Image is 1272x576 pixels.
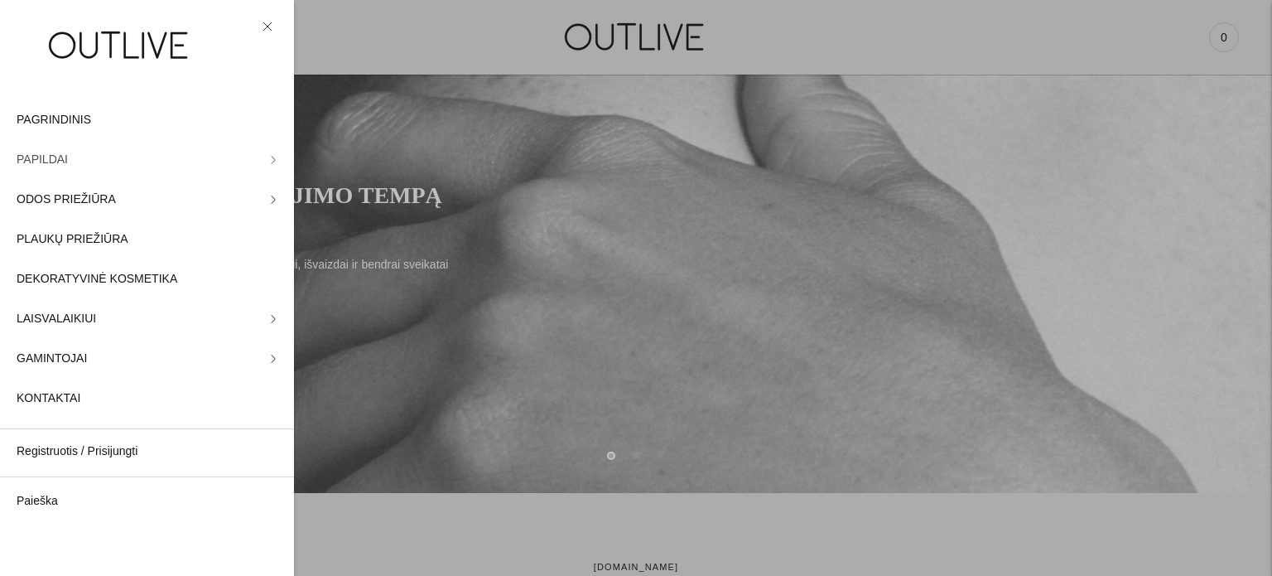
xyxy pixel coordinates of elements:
span: PLAUKŲ PRIEŽIŪRA [17,230,128,249]
span: KONTAKTAI [17,389,80,409]
span: GAMINTOJAI [17,349,87,369]
img: OUTLIVE [17,17,224,74]
span: PAPILDAI [17,150,68,170]
span: PAGRINDINIS [17,110,91,130]
span: LAISVALAIKIUI [17,309,96,329]
span: DEKORATYVINĖ KOSMETIKA [17,269,177,289]
span: ODOS PRIEŽIŪRA [17,190,116,210]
